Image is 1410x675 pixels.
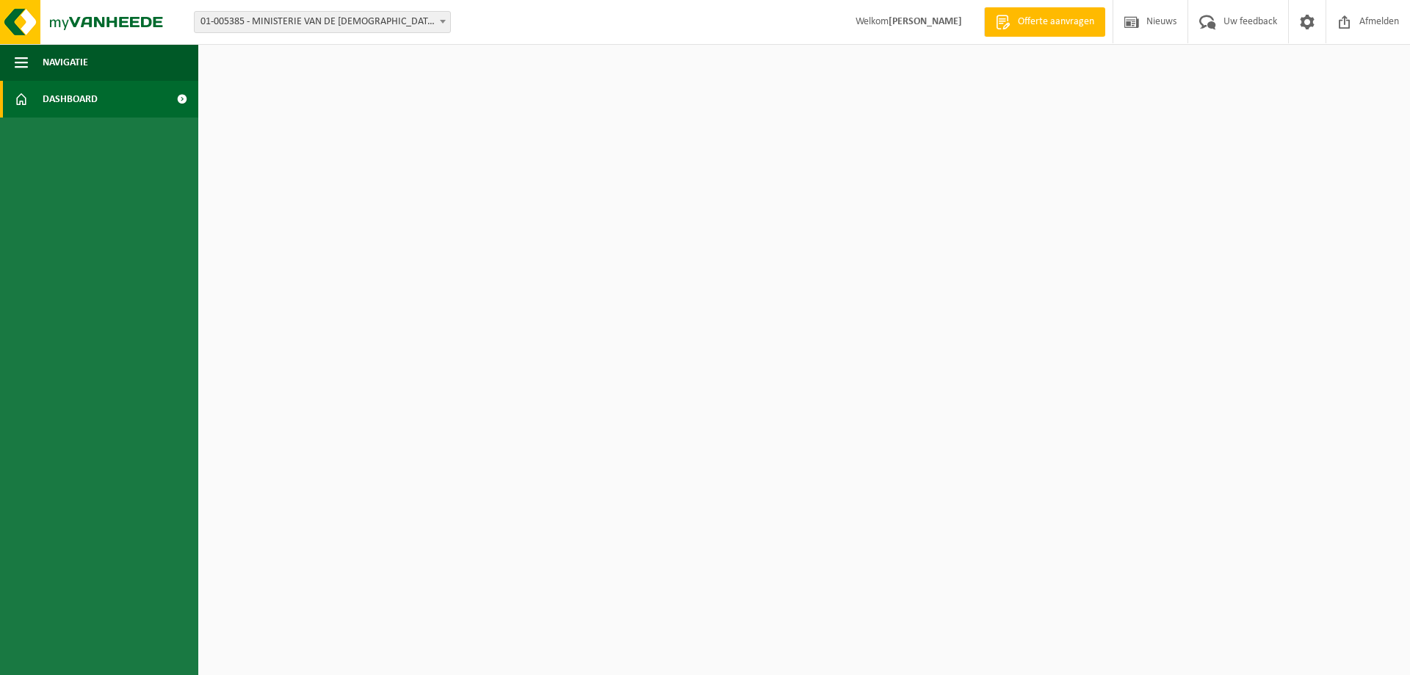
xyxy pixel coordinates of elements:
span: Navigatie [43,44,88,81]
span: 01-005385 - MINISTERIE VAN DE VLAAMSE GEMEENSCHAP - SINT-MICHIELS [195,12,450,32]
strong: [PERSON_NAME] [889,16,962,27]
span: Offerte aanvragen [1014,15,1098,29]
a: Offerte aanvragen [984,7,1105,37]
span: Dashboard [43,81,98,118]
span: 01-005385 - MINISTERIE VAN DE VLAAMSE GEMEENSCHAP - SINT-MICHIELS [194,11,451,33]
